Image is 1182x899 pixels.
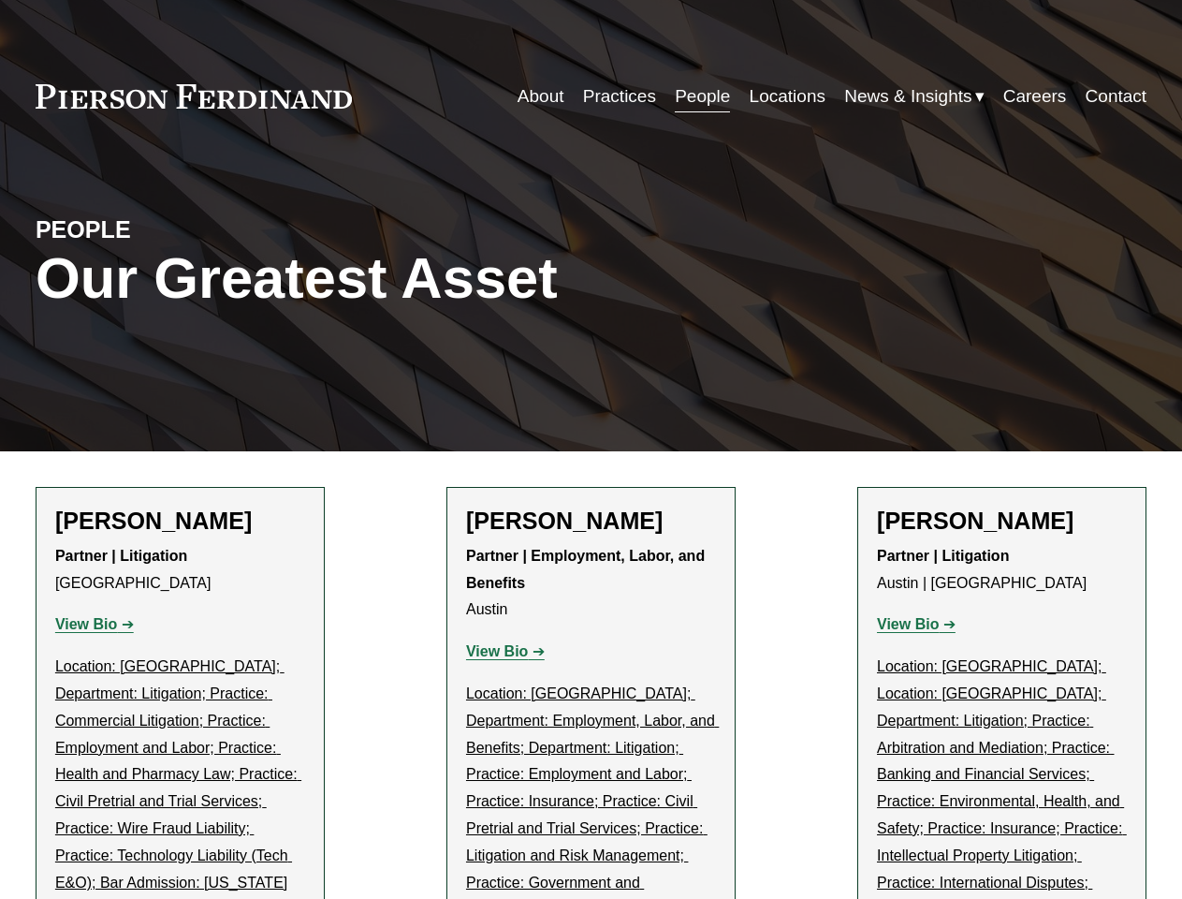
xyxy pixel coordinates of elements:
[55,543,305,597] p: [GEOGRAPHIC_DATA]
[466,548,709,591] strong: Partner | Employment, Labor, and Benefits
[518,79,564,114] a: About
[844,81,971,112] span: News & Insights
[877,548,1009,564] strong: Partner | Litigation
[36,245,777,311] h1: Our Greatest Asset
[55,658,301,890] u: Location: [GEOGRAPHIC_DATA]; Department: Litigation; Practice: Commercial Litigation; Practice: E...
[844,79,984,114] a: folder dropdown
[583,79,656,114] a: Practices
[877,543,1127,597] p: Austin | [GEOGRAPHIC_DATA]
[466,643,545,659] a: View Bio
[466,543,716,624] p: Austin
[1086,79,1147,114] a: Contact
[466,643,528,659] strong: View Bio
[55,616,117,632] strong: View Bio
[55,548,187,564] strong: Partner | Litigation
[675,79,730,114] a: People
[1003,79,1067,114] a: Careers
[466,507,716,535] h2: [PERSON_NAME]
[55,616,134,632] a: View Bio
[750,79,825,114] a: Locations
[877,616,939,632] strong: View Bio
[877,616,956,632] a: View Bio
[877,507,1127,535] h2: [PERSON_NAME]
[36,215,314,245] h4: PEOPLE
[55,507,305,535] h2: [PERSON_NAME]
